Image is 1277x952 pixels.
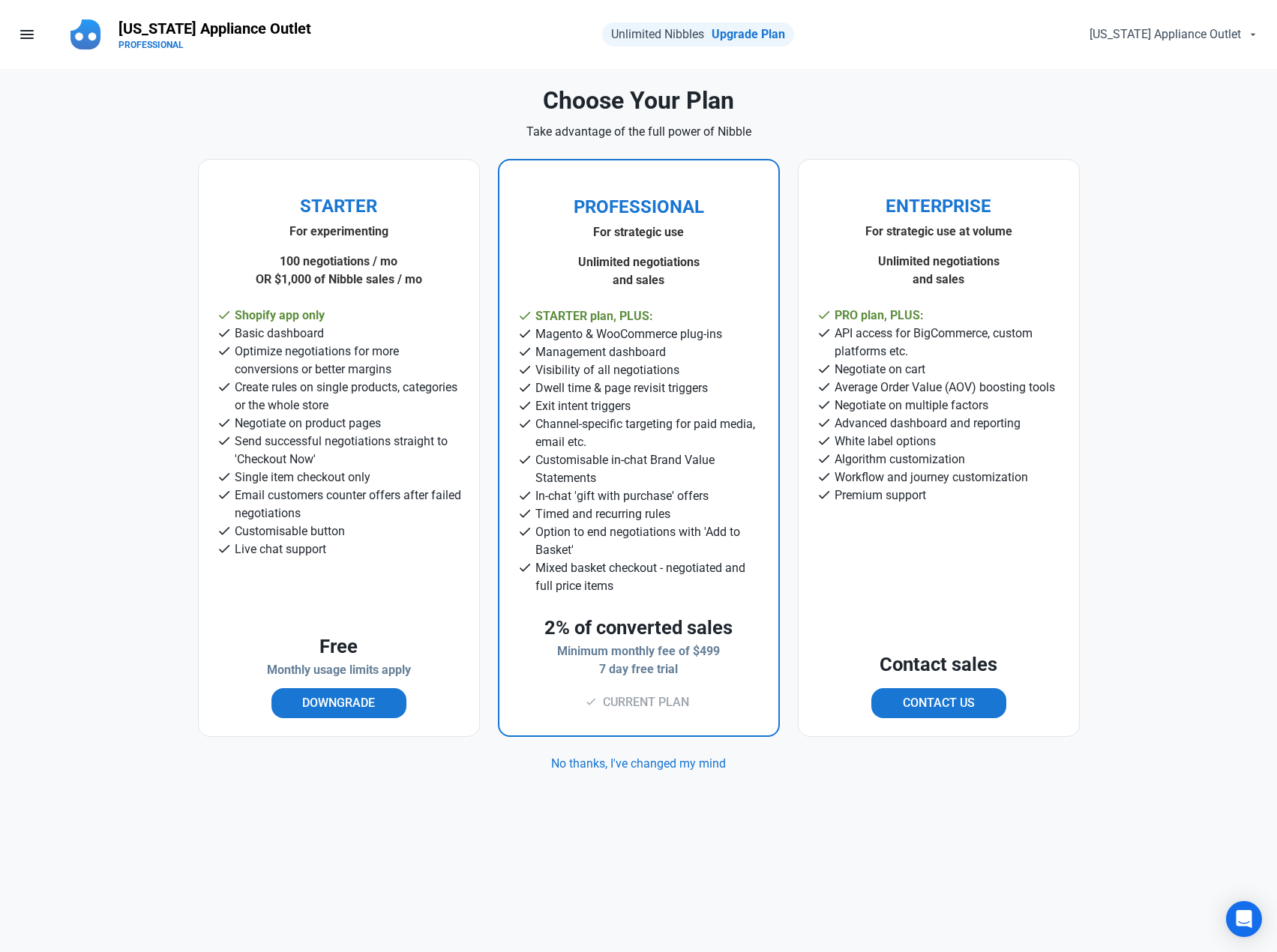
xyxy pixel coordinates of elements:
span: check [217,541,232,556]
span: Management dashboard [535,345,666,359]
h1: Choose Your Plan [543,87,734,114]
span: Channel-specific targeting for paid media, email etc. [535,417,755,449]
span: check [517,380,532,395]
span: check [217,379,232,394]
h2: ENTERPRISE [817,196,1061,217]
span: Advanced dashboard and reporting [835,416,1021,430]
strong: For strategic use at volume [865,224,1012,238]
span: Minimum monthly fee of $499 [557,644,720,658]
span: check [517,488,532,503]
span: check [517,506,532,521]
button: Current Plan [571,687,706,717]
span: API access for BigCommerce, custom platforms etc. [835,326,1033,358]
span: Customisable in-chat Brand Value Statements [535,453,715,485]
span: Magento & WooCommerce plug-ins [535,327,722,341]
h2: STARTER [217,196,461,217]
span: Send successful negotiations straight to 'Checkout Now' [235,434,448,466]
span: Email customers counter offers after failed negotiations [235,488,461,520]
span: Premium support [835,488,926,502]
span: Downgrade [302,694,375,712]
a: [US_STATE] Appliance OutletPROFESSIONAL [109,12,320,57]
span: check [817,325,832,340]
span: Negotiate on product pages [235,416,381,430]
a: Upgrade Plan [712,27,785,41]
span: check [217,469,232,484]
span: [US_STATE] Appliance Outlet [1090,25,1241,43]
span: Option to end negotiations with 'Add to Basket' [535,525,740,557]
span: STARTER plan, PLUS: [535,309,653,323]
span: Visibility of all negotiations [535,363,679,377]
a: No thanks, I've changed my mind [551,755,726,773]
span: Contact Us [903,694,975,712]
span: Basic dashboard [235,326,324,340]
span: Live chat support [235,542,326,556]
span: PRO plan, PLUS: [835,308,924,322]
strong: For experimenting [289,224,388,238]
span: Contact sales [880,653,997,675]
span: 7 day free trial [599,662,678,676]
strong: Unlimited negotiations [578,255,700,269]
button: Downgrade [271,688,406,718]
span: Average Order Value (AOV) boosting tools [835,380,1055,394]
span: check [517,344,532,359]
p: [US_STATE] Appliance Outlet [118,18,311,39]
span: menu [18,25,36,43]
span: Negotiate on cart [835,362,925,376]
span: check [517,326,532,341]
span: check [817,397,832,412]
span: check [517,524,532,539]
strong: Unlimited negotiations [878,254,1000,268]
span: check [517,398,532,413]
span: check [817,379,832,394]
span: In-chat 'gift with purchase' offers [535,489,709,503]
span: check [217,307,232,322]
span: Timed and recurring rules [535,507,670,521]
span: check [217,325,232,340]
span: 2% of converted sales [544,616,733,639]
strong: OR $1,000 of Nibble sales / mo [256,272,422,286]
button: [US_STATE] Appliance Outlet [1077,19,1268,49]
span: check [217,523,232,538]
h2: PROFESSIONAL [517,197,760,217]
p: Take advantage of the full power of Nibble [526,123,751,141]
span: check [517,308,532,323]
span: check [517,452,532,467]
p: PROFESSIONAL [118,39,311,51]
strong: 100 negotiations / mo [280,254,397,268]
span: Dwell time & page revisit triggers [535,381,708,395]
strong: and sales [613,273,664,287]
span: check [817,361,832,376]
span: check [817,487,832,502]
span: Create rules on single products, categories or the whole store [235,380,457,412]
span: check [817,433,832,448]
span: Optimize negotiations for more conversions or better margins [235,344,399,376]
button: Contact Us [871,688,1006,718]
div: Open Intercom Messenger [1226,901,1262,937]
span: check [217,433,232,448]
span: check [817,469,832,484]
span: check [517,560,532,575]
span: Current Plan [603,693,689,711]
strong: and sales [913,272,964,286]
span: check [817,415,832,430]
span: check [517,416,532,431]
span: check [817,451,832,466]
span: Single item checkout only [235,470,370,484]
span: Shopify app only [235,308,325,322]
span: Customisable button [235,524,345,538]
span: White label options [835,434,936,448]
span: check [517,362,532,377]
span: Unlimited Nibbles [611,27,704,41]
span: Negotiate on multiple factors [835,398,988,412]
span: Mixed basket checkout - negotiated and full price items [535,561,745,593]
span: Workflow and journey customization [835,470,1028,484]
span: Monthly usage limits apply [267,663,411,677]
span: Algorithm customization [835,452,965,466]
strong: For strategic use [593,225,684,239]
span: check [217,415,232,430]
span: check [217,487,232,502]
span: Exit intent triggers [535,399,631,413]
span: check [217,343,232,358]
span: check [817,307,832,322]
